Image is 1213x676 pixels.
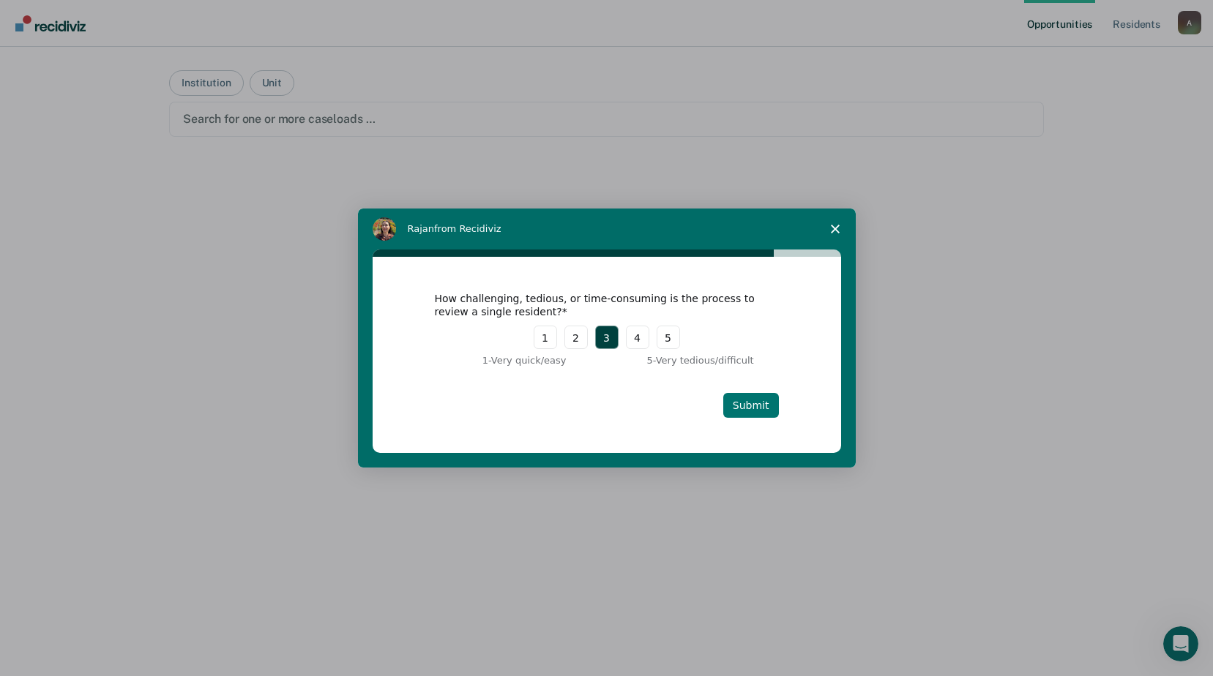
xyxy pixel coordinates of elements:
[373,217,396,241] img: Profile image for Rajan
[647,353,779,368] div: 5 - Very tedious/difficult
[595,326,619,349] button: 3
[408,223,435,234] span: Rajan
[434,223,501,234] span: from Recidiviz
[657,326,680,349] button: 5
[435,353,567,368] div: 1 - Very quick/easy
[626,326,649,349] button: 4
[564,326,588,349] button: 2
[435,292,757,318] div: How challenging, tedious, or time-consuming is the process to review a single resident?
[723,393,779,418] button: Submit
[815,209,856,249] span: Close survey
[534,326,557,349] button: 1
